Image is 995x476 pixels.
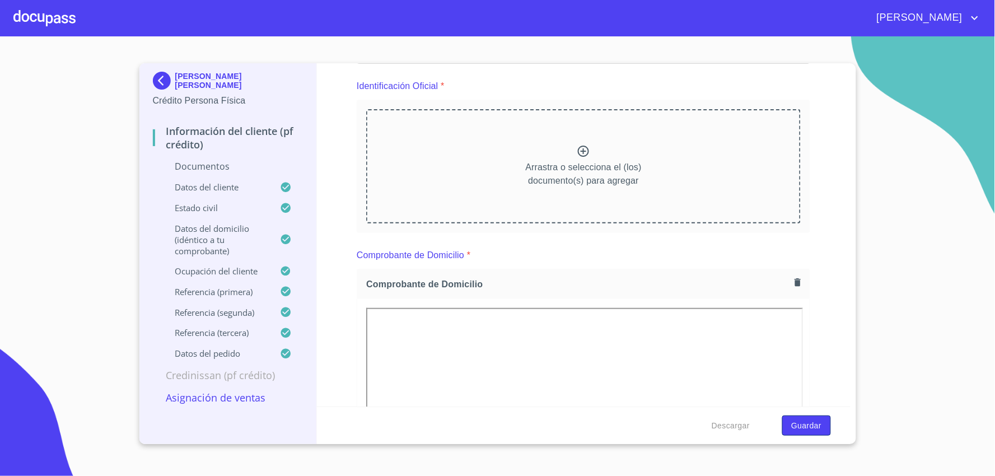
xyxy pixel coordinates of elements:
[707,416,754,436] button: Descargar
[791,419,821,433] span: Guardar
[153,223,281,256] p: Datos del domicilio (idéntico a tu comprobante)
[153,368,303,382] p: Credinissan (PF crédito)
[357,80,438,93] p: Identificación Oficial
[153,327,281,338] p: Referencia (tercera)
[153,348,281,359] p: Datos del pedido
[357,249,464,262] p: Comprobante de Domicilio
[526,161,642,188] p: Arrastra o selecciona el (los) documento(s) para agregar
[153,160,303,172] p: Documentos
[153,72,175,90] img: Docupass spot blue
[153,72,303,94] div: [PERSON_NAME] [PERSON_NAME]
[366,278,790,290] span: Comprobante de Domicilio
[153,307,281,318] p: Referencia (segunda)
[153,124,303,151] p: Información del cliente (PF crédito)
[153,265,281,277] p: Ocupación del Cliente
[712,419,750,433] span: Descargar
[153,202,281,213] p: Estado Civil
[153,94,303,108] p: Crédito Persona Física
[868,9,968,27] span: [PERSON_NAME]
[153,181,281,193] p: Datos del cliente
[175,72,303,90] p: [PERSON_NAME] [PERSON_NAME]
[782,416,830,436] button: Guardar
[153,391,303,404] p: Asignación de Ventas
[153,286,281,297] p: Referencia (primera)
[868,9,982,27] button: account of current user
